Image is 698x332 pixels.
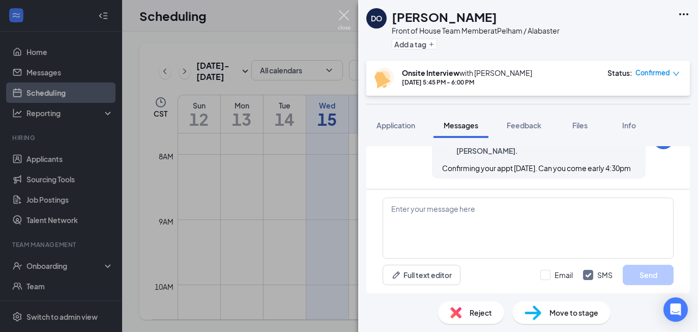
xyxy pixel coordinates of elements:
[391,270,401,280] svg: Pen
[572,121,588,130] span: Files
[392,25,560,36] div: Front of House Team Member at Pelham / Alabaster
[607,68,632,78] div: Status :
[442,163,631,173] span: Confirming your appt [DATE]. Can you come early 4:30pm
[392,39,437,49] button: PlusAdd a tag
[549,307,598,318] span: Move to stage
[371,13,382,23] div: DO
[663,297,688,322] div: Open Intercom Messenger
[507,121,541,130] span: Feedback
[678,8,690,20] svg: Ellipses
[392,8,497,25] h1: [PERSON_NAME]
[470,307,492,318] span: Reject
[623,265,674,285] button: Send
[673,70,680,77] span: down
[622,121,636,130] span: Info
[428,41,434,47] svg: Plus
[635,68,670,78] span: Confirmed
[376,121,415,130] span: Application
[402,68,459,77] b: Onsite Interview
[402,78,532,87] div: [DATE] 5:45 PM - 6:00 PM
[402,68,532,78] div: with [PERSON_NAME]
[383,265,460,285] button: Full text editorPen
[444,121,478,130] span: Messages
